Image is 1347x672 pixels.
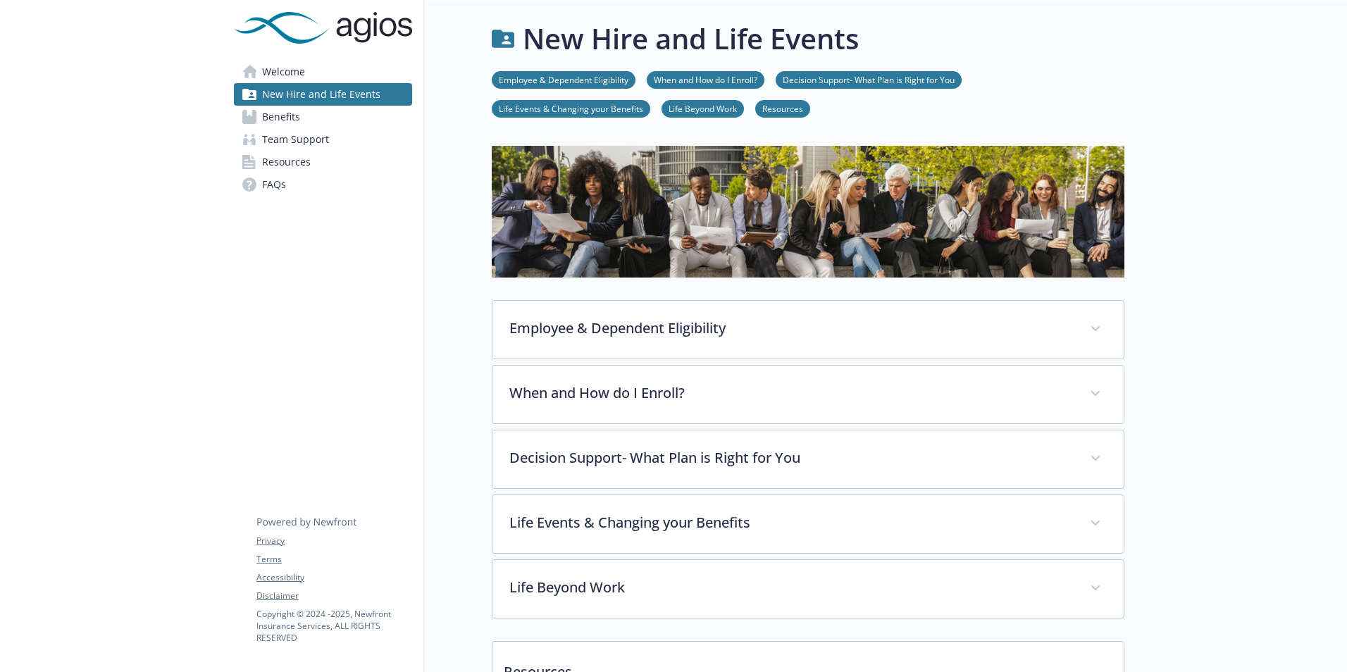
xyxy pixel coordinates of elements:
h1: New Hire and Life Events [523,18,859,60]
p: Life Events & Changing your Benefits [509,512,1073,533]
a: Terms [256,553,411,566]
a: Life Beyond Work [662,101,744,115]
span: Team Support [262,128,329,151]
a: Life Events & Changing your Benefits [492,101,650,115]
img: new hire page banner [492,146,1124,278]
span: New Hire and Life Events [262,83,380,106]
div: When and How do I Enroll? [492,366,1124,423]
span: FAQs [262,173,286,196]
a: Privacy [256,535,411,547]
a: Accessibility [256,571,411,584]
a: Resources [755,101,810,115]
p: When and How do I Enroll? [509,382,1073,404]
div: Decision Support- What Plan is Right for You [492,430,1124,488]
a: Resources [234,151,412,173]
a: Team Support [234,128,412,151]
p: Life Beyond Work [509,577,1073,598]
a: Decision Support- What Plan is Right for You [776,73,962,86]
span: Welcome [262,61,305,83]
a: Employee & Dependent Eligibility [492,73,635,86]
p: Decision Support- What Plan is Right for You [509,447,1073,468]
a: FAQs [234,173,412,196]
div: Employee & Dependent Eligibility [492,301,1124,359]
div: Life Beyond Work [492,560,1124,618]
span: Benefits [262,106,300,128]
a: New Hire and Life Events [234,83,412,106]
p: Employee & Dependent Eligibility [509,318,1073,339]
a: Benefits [234,106,412,128]
p: Copyright © 2024 - 2025 , Newfront Insurance Services, ALL RIGHTS RESERVED [256,608,411,644]
div: Life Events & Changing your Benefits [492,495,1124,553]
a: Welcome [234,61,412,83]
a: When and How do I Enroll? [647,73,764,86]
a: Disclaimer [256,590,411,602]
span: Resources [262,151,311,173]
